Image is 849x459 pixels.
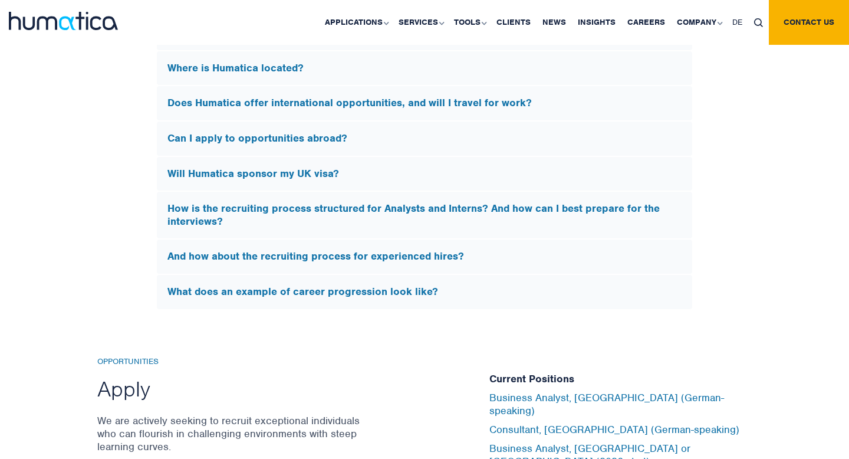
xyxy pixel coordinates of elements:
h5: Can I apply to opportunities abroad? [167,132,682,145]
h5: Current Positions [489,373,752,386]
a: Business Analyst, [GEOGRAPHIC_DATA] (German-speaking) [489,391,724,417]
h5: What does an example of career progression look like? [167,286,682,299]
h5: How is the recruiting process structured for Analysts and Interns? And how can I best prepare for... [167,202,682,228]
span: DE [732,17,742,27]
h5: Will Humatica sponsor my UK visa? [167,168,682,181]
h2: Apply [97,375,371,402]
img: logo [9,12,118,30]
img: search_icon [754,18,763,27]
p: We are actively seeking to recruit exceptional individuals who can flourish in challenging enviro... [97,414,371,453]
a: Consultant, [GEOGRAPHIC_DATA] (German-speaking) [489,423,739,436]
h6: Opportunities [97,357,371,367]
h5: Where is Humatica located? [167,62,682,75]
h5: Does Humatica offer international opportunities, and will I travel for work? [167,97,682,110]
h5: And how about the recruiting process for experienced hires? [167,250,682,263]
